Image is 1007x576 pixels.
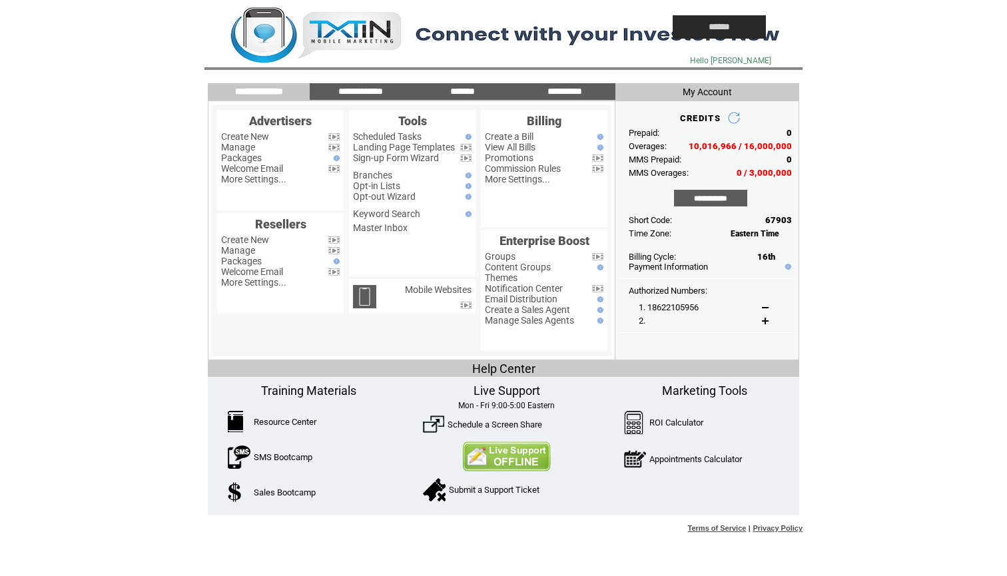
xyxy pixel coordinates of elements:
[624,411,644,434] img: Calculator.png
[221,266,283,277] a: Welcome Email
[731,229,779,238] span: Eastern Time
[398,114,427,128] span: Tools
[221,256,262,266] a: Packages
[629,168,689,178] span: MMS Overages:
[592,253,603,260] img: video.png
[472,362,535,376] span: Help Center
[460,144,472,151] img: video.png
[680,113,721,123] span: CREDITS
[629,215,672,225] span: Short Code:
[462,134,472,140] img: help.gif
[639,302,699,312] span: 1. 18622105956
[328,247,340,254] img: video.png
[221,245,255,256] a: Manage
[629,128,659,138] span: Prepaid:
[594,134,603,140] img: help.gif
[737,168,792,178] span: 0 / 3,000,000
[462,211,472,217] img: help.gif
[624,447,646,471] img: AppointmentCalc.png
[462,194,472,200] img: help.gif
[462,441,551,471] img: Contact Us
[690,56,771,65] span: Hello [PERSON_NAME]
[485,163,561,174] a: Commission Rules
[485,251,515,262] a: Groups
[353,142,455,152] a: Landing Page Templates
[485,131,533,142] a: Create a Bill
[328,133,340,141] img: video.png
[328,165,340,172] img: video.png
[423,414,444,435] img: ScreenShare.png
[462,183,472,189] img: help.gif
[485,272,517,283] a: Themes
[592,165,603,172] img: video.png
[485,174,550,184] a: More Settings...
[689,141,792,151] span: 10,016,966 / 16,000,000
[757,252,775,262] span: 16th
[423,478,446,501] img: SupportTicket.png
[639,316,645,326] span: 2.
[221,277,286,288] a: More Settings...
[460,154,472,162] img: video.png
[330,155,340,161] img: help.gif
[474,384,540,398] span: Live Support
[405,284,472,295] a: Mobile Websites
[328,144,340,151] img: video.png
[254,417,316,427] a: Resource Center
[221,234,269,245] a: Create New
[629,286,707,296] span: Authorized Numbers:
[629,154,681,164] span: MMS Prepaid:
[328,236,340,244] img: video.png
[353,208,420,219] a: Keyword Search
[485,294,557,304] a: Email Distribution
[662,384,747,398] span: Marketing Tools
[688,524,747,532] a: Terms of Service
[594,144,603,150] img: help.gif
[629,228,671,238] span: Time Zone:
[449,485,539,495] a: Submit a Support Ticket
[649,454,742,464] a: Appointments Calculator
[765,215,792,225] span: 67903
[485,304,570,315] a: Create a Sales Agent
[261,384,356,398] span: Training Materials
[753,524,803,532] a: Privacy Policy
[353,170,392,180] a: Branches
[485,283,563,294] a: Notification Center
[749,524,751,532] span: |
[254,452,312,462] a: SMS Bootcamp
[649,418,703,428] a: ROI Calculator
[629,141,667,151] span: Overages:
[500,234,589,248] span: Enterprise Boost
[527,114,561,128] span: Billing
[683,87,732,97] span: My Account
[328,268,340,276] img: video.png
[592,285,603,292] img: video.png
[254,487,316,497] a: Sales Bootcamp
[462,172,472,178] img: help.gif
[594,264,603,270] img: help.gif
[353,131,422,142] a: Scheduled Tasks
[330,258,340,264] img: help.gif
[460,302,472,309] img: video.png
[594,307,603,313] img: help.gif
[353,152,439,163] a: Sign-up Form Wizard
[485,142,535,152] a: View All Bills
[228,445,250,469] img: SMSBootcamp.png
[594,318,603,324] img: help.gif
[629,252,676,262] span: Billing Cycle:
[629,262,708,272] a: Payment Information
[353,285,376,308] img: mobile-websites.png
[787,128,792,138] span: 0
[255,217,306,231] span: Resellers
[228,411,243,432] img: ResourceCenter.png
[221,131,269,142] a: Create New
[249,114,312,128] span: Advertisers
[485,262,551,272] a: Content Groups
[221,152,262,163] a: Packages
[782,264,791,270] img: help.gif
[353,222,408,233] a: Master Inbox
[448,420,542,430] a: Schedule a Screen Share
[353,180,400,191] a: Opt-in Lists
[787,154,792,164] span: 0
[458,401,555,410] span: Mon - Fri 9:00-5:00 Eastern
[485,315,574,326] a: Manage Sales Agents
